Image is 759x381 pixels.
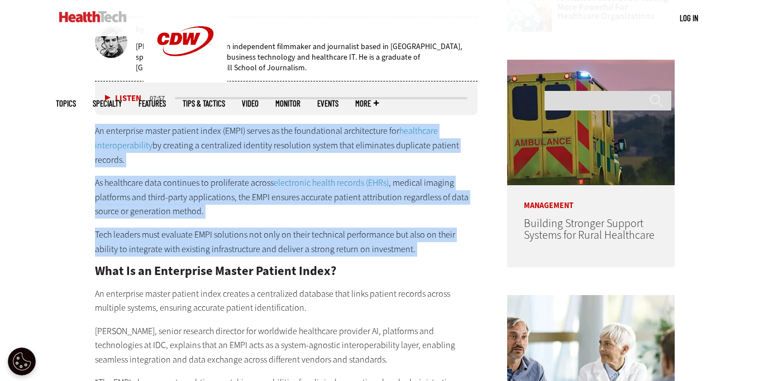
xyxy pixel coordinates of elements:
[95,265,478,277] h2: What Is an Enterprise Master Patient Index?
[183,99,225,108] a: Tips & Tactics
[524,216,655,243] a: Building Stronger Support Systems for Rural Healthcare
[95,125,438,151] a: healthcare interoperability
[144,74,227,85] a: CDW
[274,177,389,189] a: electronic health records (EHRs)
[95,287,478,315] p: An enterprise master patient index creates a centralized database that links patient records acro...
[507,185,675,210] p: Management
[317,99,338,108] a: Events
[95,228,478,256] p: Tech leaders must evaluate EMPI solutions not only on their technical performance but also on the...
[95,324,478,367] p: [PERSON_NAME], senior research director for worldwide healthcare provider AI, platforms and techn...
[507,60,675,185] img: ambulance driving down country road at sunset
[95,124,478,167] p: An enterprise master patient index (EMPI) serves as the foundational architecture for by creating...
[8,348,36,375] div: Cookie Settings
[8,348,36,375] button: Open Preferences
[680,12,698,24] div: User menu
[95,176,478,219] p: As healthcare data continues to proliferate across , medical imaging platforms and third-party ap...
[93,99,122,108] span: Specialty
[275,99,300,108] a: MonITor
[139,99,166,108] a: Features
[59,11,127,22] img: Home
[242,99,259,108] a: Video
[355,99,379,108] span: More
[56,99,76,108] span: Topics
[680,13,698,23] a: Log in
